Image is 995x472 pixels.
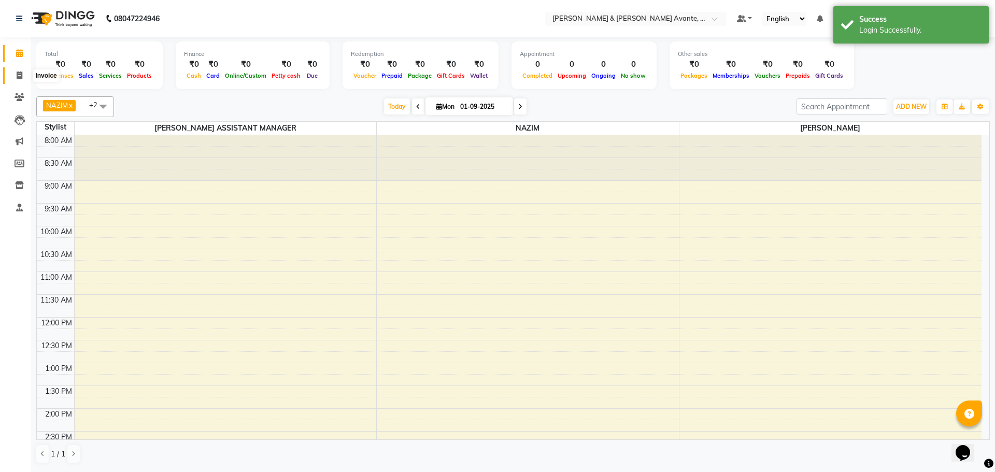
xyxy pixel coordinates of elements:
[124,59,154,70] div: ₹0
[752,59,783,70] div: ₹0
[184,50,321,59] div: Finance
[39,340,74,351] div: 12:30 PM
[951,431,985,462] iframe: chat widget
[26,4,97,33] img: logo
[710,72,752,79] span: Memberships
[896,103,927,110] span: ADD NEW
[679,122,982,135] span: [PERSON_NAME]
[43,363,74,374] div: 1:00 PM
[589,72,618,79] span: Ongoing
[33,69,59,82] div: Invoice
[204,72,222,79] span: Card
[39,318,74,328] div: 12:00 PM
[434,59,467,70] div: ₹0
[377,122,679,135] span: NAZIM
[204,59,222,70] div: ₹0
[797,98,887,115] input: Search Appointment
[42,181,74,192] div: 9:00 AM
[42,135,74,146] div: 8:00 AM
[96,59,124,70] div: ₹0
[618,72,648,79] span: No show
[859,25,981,36] div: Login Successfully.
[379,72,405,79] span: Prepaid
[38,295,74,306] div: 11:30 AM
[184,72,204,79] span: Cash
[269,59,303,70] div: ₹0
[710,59,752,70] div: ₹0
[555,59,589,70] div: 0
[75,122,377,135] span: [PERSON_NAME] ASSISTANT MANAGER
[269,72,303,79] span: Petty cash
[405,72,434,79] span: Package
[351,50,490,59] div: Redemption
[555,72,589,79] span: Upcoming
[76,72,96,79] span: Sales
[813,72,846,79] span: Gift Cards
[45,59,76,70] div: ₹0
[42,204,74,214] div: 9:30 AM
[618,59,648,70] div: 0
[783,59,813,70] div: ₹0
[384,98,410,115] span: Today
[43,409,74,420] div: 2:00 PM
[783,72,813,79] span: Prepaids
[303,59,321,70] div: ₹0
[51,449,65,460] span: 1 / 1
[678,72,710,79] span: Packages
[38,272,74,283] div: 11:00 AM
[520,59,555,70] div: 0
[45,50,154,59] div: Total
[467,72,490,79] span: Wallet
[813,59,846,70] div: ₹0
[351,72,379,79] span: Voucher
[520,50,648,59] div: Appointment
[96,72,124,79] span: Services
[46,101,68,109] span: NAZIM
[893,99,929,114] button: ADD NEW
[379,59,405,70] div: ₹0
[38,226,74,237] div: 10:00 AM
[43,432,74,442] div: 2:30 PM
[467,59,490,70] div: ₹0
[520,72,555,79] span: Completed
[457,99,509,115] input: 2025-09-01
[678,59,710,70] div: ₹0
[37,122,74,133] div: Stylist
[89,101,105,109] span: +2
[589,59,618,70] div: 0
[405,59,434,70] div: ₹0
[351,59,379,70] div: ₹0
[124,72,154,79] span: Products
[434,72,467,79] span: Gift Cards
[222,72,269,79] span: Online/Custom
[76,59,96,70] div: ₹0
[68,101,73,109] a: x
[752,72,783,79] span: Vouchers
[859,14,981,25] div: Success
[43,386,74,397] div: 1:30 PM
[222,59,269,70] div: ₹0
[678,50,846,59] div: Other sales
[184,59,204,70] div: ₹0
[42,158,74,169] div: 8:30 AM
[304,72,320,79] span: Due
[114,4,160,33] b: 08047224946
[38,249,74,260] div: 10:30 AM
[434,103,457,110] span: Mon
